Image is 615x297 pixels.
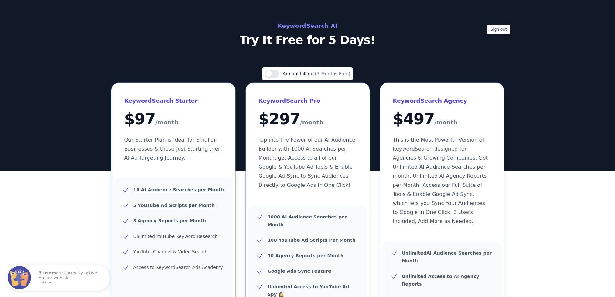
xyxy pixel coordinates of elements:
span: /month [155,117,179,128]
h3: KeywordSearch Agency [393,96,491,106]
b: Unlimited Access to YouTube Ad Spy 🕵️‍♀️ [268,284,349,297]
div: $ 497 [393,111,491,128]
span: /month [434,117,457,128]
span: (3 Months Free) [315,71,351,76]
b: Unlimited Access to AI Agency Reports [402,274,479,287]
p: are currently active on our website [39,271,103,284]
div: $ 97 [124,111,222,128]
u: 1000 AI Audience Searches per Month [268,214,347,227]
u: 10 AI Audience Searches per Month [133,187,224,192]
button: Sign out [487,25,510,34]
h3: KeywordSearch Pro [259,96,357,106]
img: Fomo [8,266,31,289]
span: Access to KeywordSearch Ads Academy [133,265,223,270]
h2: KeywordSearch AI [163,21,452,31]
span: YouTube Channel & Video Search [133,249,208,254]
span: Our Starter Plan is Ideal for Smaller Businesses & those Just Starting their AI Ad Targeting Jour... [124,137,222,161]
u: 10 Agency Reports per Month [268,253,343,258]
small: just now [39,281,101,284]
u: 5 YouTube Ad Scripts per Month [133,203,215,208]
b: Google Ads Sync Feature [268,269,331,274]
p: Try It Free for 5 Days! [163,34,452,47]
span: This is the Most Powerful Version of KeywordSearch designed for Agencies & Growing Companies. Get... [393,137,488,224]
span: Tap into the Power of our AI Audience Builder with 1000 AI Searches per Month, get Access to all ... [259,137,355,188]
u: 100 YouTube Ad Scripts Per Month [268,238,355,243]
strong: 3 users [39,270,56,275]
u: Unlimited [402,250,427,256]
span: /month [300,117,323,128]
u: 3 Agency Reports per Month [133,218,206,223]
h3: KeywordSearch Starter [124,96,222,106]
div: $ 297 [259,111,357,128]
b: AI Audience Searches per Month [402,250,492,263]
span: Annual billing [283,71,315,76]
span: Unlimited YouTube Keyword Research [133,234,218,239]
